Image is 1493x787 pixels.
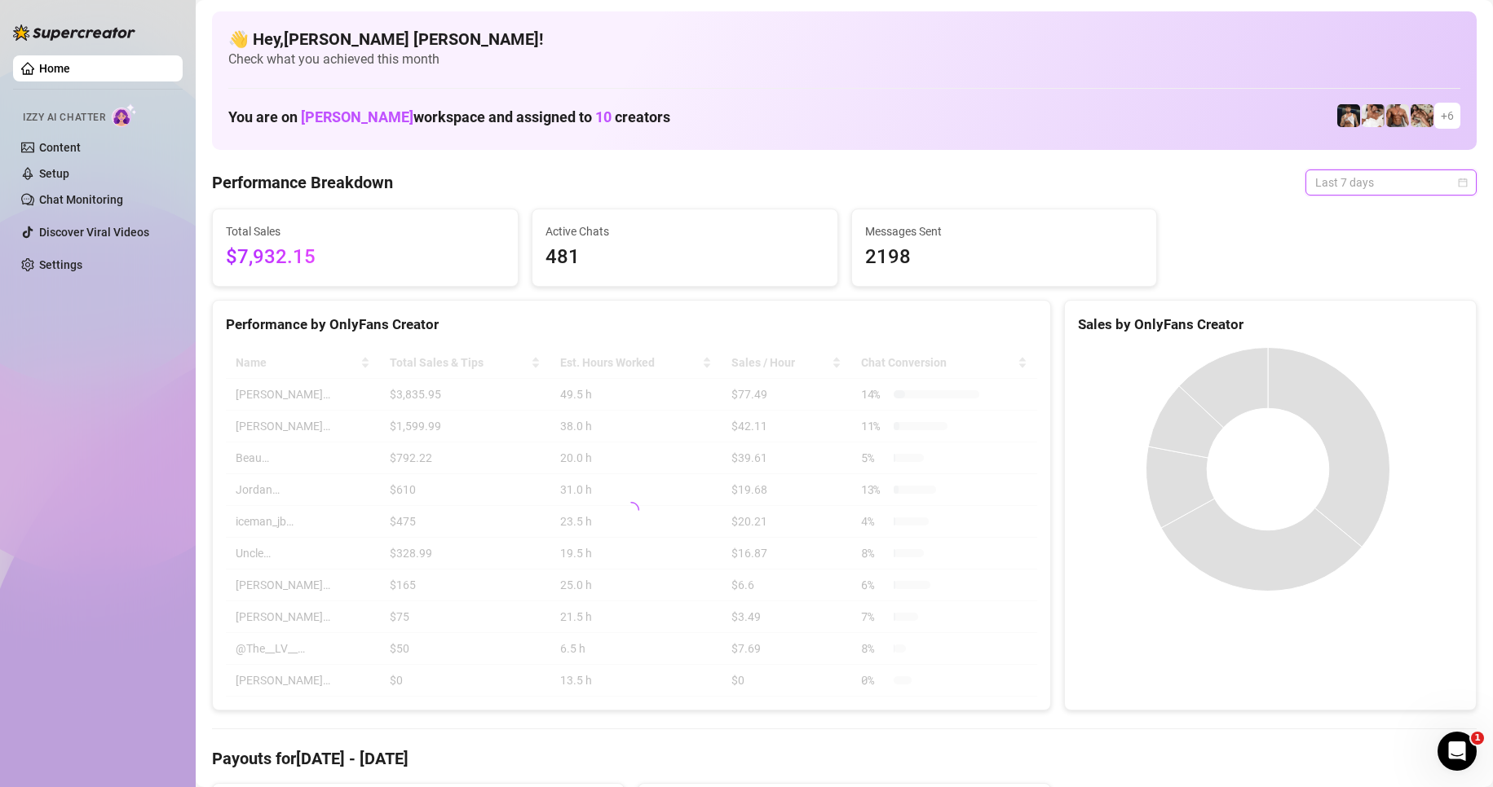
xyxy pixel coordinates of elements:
h4: Payouts for [DATE] - [DATE] [212,747,1477,770]
img: AI Chatter [112,103,137,127]
span: [PERSON_NAME] [301,108,413,125]
a: Discover Viral Videos [39,226,149,239]
a: Home [39,62,70,75]
span: Last 7 days [1315,170,1467,195]
iframe: Intercom live chat [1438,732,1477,771]
span: 10 [595,108,612,125]
div: Performance by OnlyFans Creator [226,314,1037,336]
a: Chat Monitoring [39,193,123,206]
img: Chris [1337,104,1360,127]
a: Content [39,141,81,154]
span: Izzy AI Chatter [23,110,105,125]
span: Total Sales [226,222,505,240]
span: Messages Sent [865,222,1144,240]
span: Active Chats [546,222,824,240]
span: $7,932.15 [226,242,505,273]
span: 1 [1471,732,1484,745]
img: logo-BBDzfeDw.svg [13,24,135,41]
img: Uncle [1411,104,1433,127]
span: Check what you achieved this month [228,51,1460,68]
span: + 6 [1441,107,1454,125]
a: Settings [39,258,82,271]
h1: You are on workspace and assigned to creators [228,108,670,126]
img: Jake [1362,104,1385,127]
img: David [1386,104,1409,127]
span: calendar [1458,178,1468,187]
a: Setup [39,167,69,180]
span: 481 [546,242,824,273]
h4: Performance Breakdown [212,171,393,194]
span: 2198 [865,242,1144,273]
div: Sales by OnlyFans Creator [1078,314,1463,336]
h4: 👋 Hey, [PERSON_NAME] [PERSON_NAME] ! [228,28,1460,51]
span: loading [620,499,643,521]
